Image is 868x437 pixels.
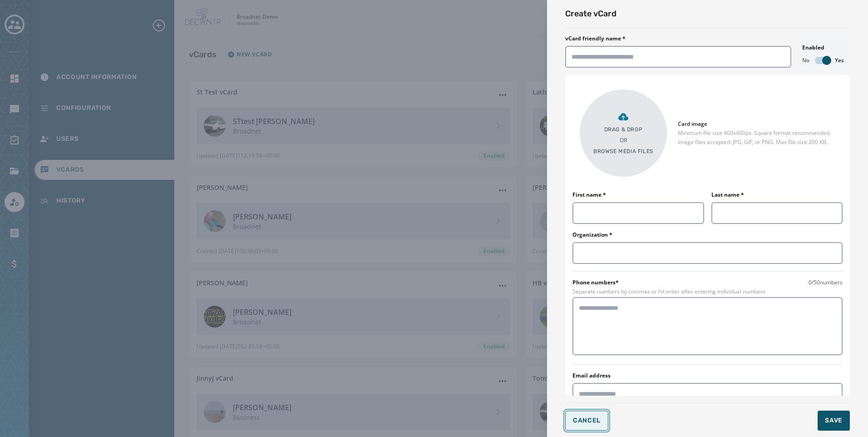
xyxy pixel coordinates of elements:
span: No [802,57,809,64]
label: Phone numbers* [572,279,619,286]
button: Save [818,411,850,431]
label: Email address [572,372,611,379]
span: Card image [678,120,831,128]
span: Save [825,416,843,425]
p: OR [620,137,627,144]
span: Yes [835,57,844,64]
p: Browse media files [593,148,653,155]
span: 0 / 50 numbers [809,279,843,286]
span: Image files accepted: JPG, GIF, or PNG. Max file size 200 KB. [678,139,831,146]
span: Cancel [573,417,601,424]
p: Drag & Drop [604,126,643,133]
label: Enabled [802,44,846,51]
button: Cancel [565,411,608,431]
label: First name * [572,191,606,199]
h2: Create vCard [565,7,850,20]
label: Last name * [711,191,744,199]
span: Separate numbers by commas or hit enter after entering individual numbers [572,288,843,295]
label: vCard friendly name * [565,35,626,42]
label: Organization * [572,231,612,238]
span: Minimum file size 400x400px. Square format recommended. [678,129,831,137]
